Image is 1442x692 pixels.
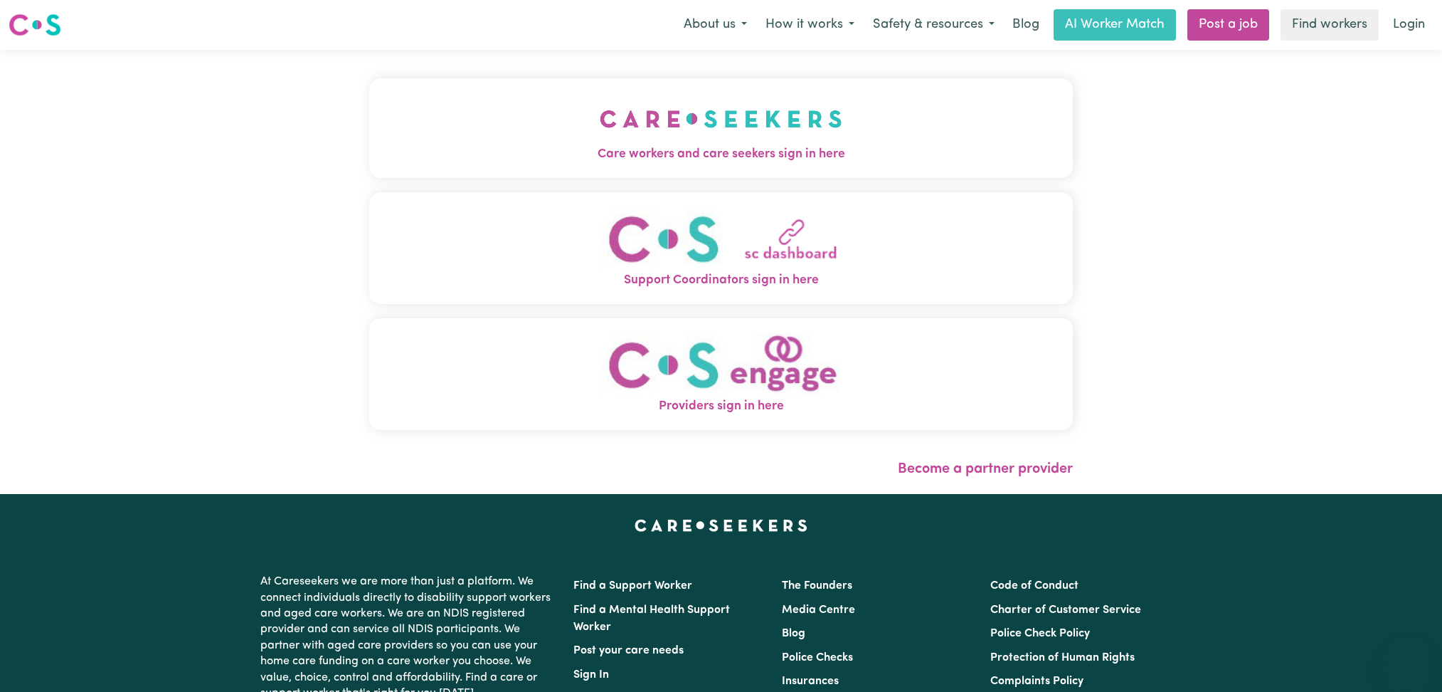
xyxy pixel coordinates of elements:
iframe: Button to launch messaging window [1385,635,1431,681]
button: Providers sign in here [369,318,1073,430]
a: Police Checks [782,652,853,664]
a: Blog [782,628,805,639]
button: Support Coordinators sign in here [369,192,1073,304]
a: Blog [1004,9,1048,41]
button: About us [674,10,756,40]
a: Protection of Human Rights [990,652,1135,664]
button: How it works [756,10,864,40]
a: Careseekers home page [635,520,807,531]
a: AI Worker Match [1054,9,1176,41]
a: Post your care needs [573,645,684,656]
a: Insurances [782,676,839,687]
span: Providers sign in here [369,397,1073,416]
a: Careseekers logo [9,9,61,41]
a: Sign In [573,669,609,681]
span: Support Coordinators sign in here [369,271,1073,290]
button: Care workers and care seekers sign in here [369,78,1073,178]
a: Find a Support Worker [573,580,692,592]
a: Find a Mental Health Support Worker [573,604,730,633]
a: Login [1384,9,1433,41]
button: Safety & resources [864,10,1004,40]
a: Media Centre [782,604,855,616]
a: Complaints Policy [990,676,1083,687]
span: Care workers and care seekers sign in here [369,145,1073,164]
a: Post a job [1187,9,1269,41]
img: Careseekers logo [9,12,61,38]
a: The Founders [782,580,852,592]
a: Police Check Policy [990,628,1090,639]
a: Become a partner provider [898,462,1073,476]
a: Find workers [1281,9,1379,41]
a: Charter of Customer Service [990,604,1141,616]
a: Code of Conduct [990,580,1078,592]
